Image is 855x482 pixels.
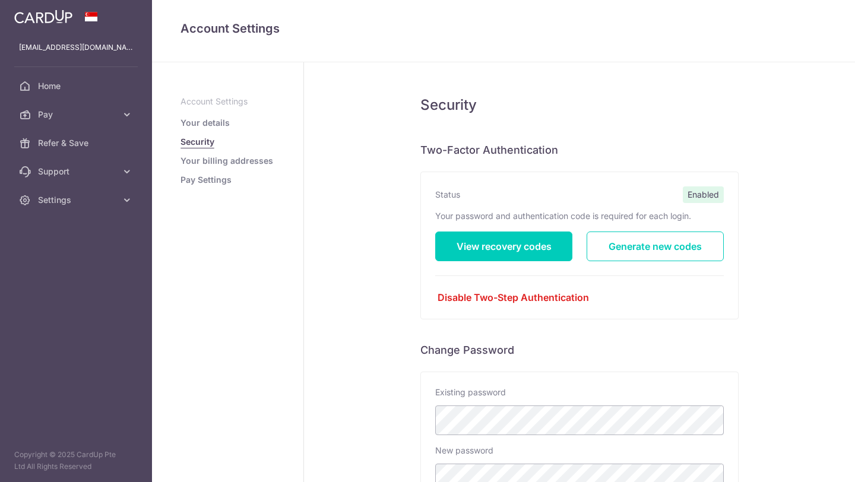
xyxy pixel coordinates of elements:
[420,343,739,357] h6: Change Password
[683,186,724,203] span: Enabled
[38,194,116,206] span: Settings
[38,166,116,177] span: Support
[435,189,460,201] label: Status
[420,96,739,115] h5: Security
[435,386,506,398] label: Existing password
[420,143,739,157] h6: Two-Factor Authentication
[38,109,116,120] span: Pay
[180,96,275,107] p: Account Settings
[435,232,572,261] a: View recovery codes
[180,117,230,129] a: Your details
[180,19,826,38] h4: Account Settings
[14,9,72,24] img: CardUp
[19,42,133,53] p: [EMAIL_ADDRESS][DOMAIN_NAME]
[180,155,273,167] a: Your billing addresses
[587,232,724,261] a: Generate new codes
[435,210,724,222] p: Your password and authentication code is required for each login.
[180,174,232,186] a: Pay Settings
[435,290,724,305] a: Disable Two-Step Authentication
[435,445,493,456] label: New password
[180,136,214,148] a: Security
[38,137,116,149] span: Refer & Save
[38,80,116,92] span: Home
